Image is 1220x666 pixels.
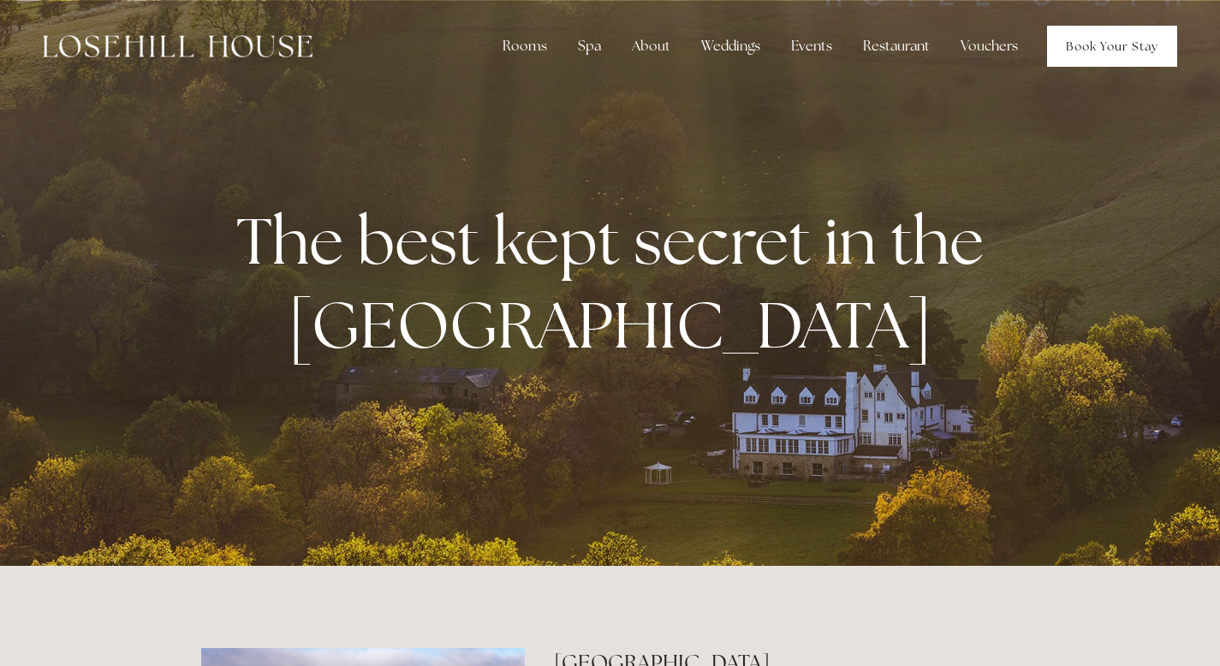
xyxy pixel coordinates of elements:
a: Vouchers [947,29,1032,63]
div: About [618,29,684,63]
div: Rooms [489,29,561,63]
div: Weddings [687,29,774,63]
img: Losehill House [43,35,312,57]
div: Spa [564,29,615,63]
a: Book Your Stay [1047,26,1177,67]
div: Events [777,29,846,63]
div: Restaurant [849,29,943,63]
strong: The best kept secret in the [GEOGRAPHIC_DATA] [236,199,997,366]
